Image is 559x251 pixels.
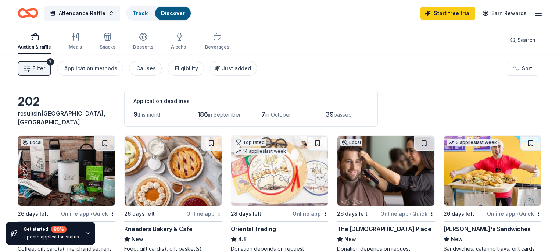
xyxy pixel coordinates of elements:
[337,136,434,206] img: Image for The Gents Place
[136,64,156,73] div: Causes
[126,6,191,21] button: TrackDiscover
[451,235,463,244] span: New
[18,29,51,54] button: Auction & raffle
[90,211,92,217] span: •
[32,64,45,73] span: Filter
[210,61,257,76] button: Just added
[447,139,498,146] div: 3 applies last week
[265,112,291,118] span: in October
[504,33,541,47] button: Search
[47,58,54,66] div: 2
[337,225,431,233] div: The [DEMOGRAPHIC_DATA] Place
[478,7,531,20] a: Earn Rewards
[234,139,266,146] div: Top rated
[197,110,208,118] span: 186
[231,225,276,233] div: Oriental Trading
[234,148,287,155] div: 14 applies last week
[344,235,356,244] span: New
[175,64,198,73] div: Eligibility
[61,209,115,218] div: Online app Quick
[133,29,153,54] button: Desserts
[222,65,251,71] span: Just added
[18,61,51,76] button: Filter2
[133,97,369,106] div: Application deadlines
[420,7,475,20] a: Start free trial
[18,110,105,126] span: in
[18,110,105,126] span: [GEOGRAPHIC_DATA], [GEOGRAPHIC_DATA]
[380,209,435,218] div: Online app Quick
[133,10,148,16] a: Track
[69,44,82,50] div: Meals
[186,209,222,218] div: Online app
[171,29,187,54] button: Alcohol
[231,209,261,218] div: 28 days left
[444,225,531,233] div: [PERSON_NAME]'s Sandwiches
[100,44,115,50] div: Snacks
[133,110,137,118] span: 9
[444,136,541,206] img: Image for Ike's Sandwiches
[340,139,362,146] div: Local
[334,112,352,118] span: passed
[69,29,82,54] button: Meals
[238,235,247,244] span: 4.8
[125,136,222,206] img: Image for Kneaders Bakery & Café
[21,139,43,146] div: Local
[100,29,115,54] button: Snacks
[208,112,241,118] span: in September
[18,44,51,50] div: Auction & raffle
[205,44,229,50] div: Beverages
[293,209,328,218] div: Online app
[171,44,187,50] div: Alcohol
[444,209,474,218] div: 26 days left
[133,44,153,50] div: Desserts
[487,209,541,218] div: Online app Quick
[59,9,105,18] span: Attendance Raffle
[44,6,120,21] button: Attendance Raffle
[24,234,79,240] div: Update application status
[124,209,155,218] div: 26 days left
[137,112,162,118] span: this month
[507,61,538,76] button: Sort
[261,110,265,118] span: 7
[516,211,518,217] span: •
[18,109,115,127] div: results
[161,10,185,16] a: Discover
[522,64,532,73] span: Sort
[64,64,117,73] div: Application methods
[24,226,79,233] div: Get started
[129,61,162,76] button: Causes
[231,136,328,206] img: Image for Oriental Trading
[132,235,143,244] span: New
[18,209,48,218] div: 26 days left
[337,209,368,218] div: 26 days left
[168,61,204,76] button: Eligibility
[205,29,229,54] button: Beverages
[57,61,123,76] button: Application methods
[51,226,67,233] div: 80 %
[410,211,411,217] span: •
[517,36,535,45] span: Search
[18,94,115,109] div: 202
[124,225,193,233] div: Kneaders Bakery & Café
[18,136,115,206] img: Image for Foxtail Coffee Co.
[18,4,38,22] a: Home
[325,110,334,118] span: 39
